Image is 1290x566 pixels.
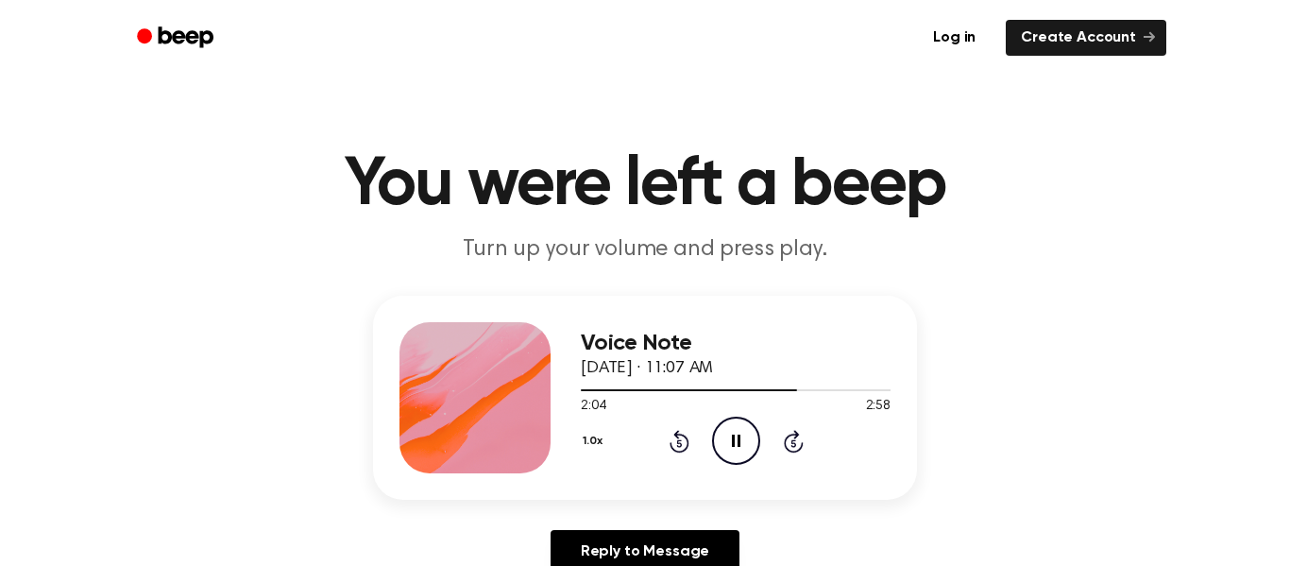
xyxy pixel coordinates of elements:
h3: Voice Note [581,331,891,356]
button: 1.0x [581,425,609,457]
h1: You were left a beep [161,151,1129,219]
a: Beep [124,20,230,57]
span: 2:58 [866,397,891,417]
a: Log in [914,16,994,60]
a: Create Account [1006,20,1166,56]
p: Turn up your volume and press play. [282,234,1008,266]
span: [DATE] · 11:07 AM [581,360,713,377]
span: 2:04 [581,397,605,417]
